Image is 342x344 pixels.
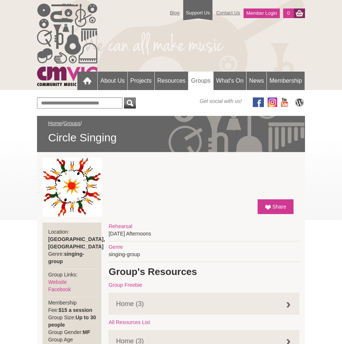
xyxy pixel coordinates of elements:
[48,131,294,145] span: Circle Singing
[98,72,127,90] a: About Us
[48,279,67,285] a: Website
[294,97,305,107] img: CMVic Blog
[212,6,244,19] a: Contact Us
[48,314,96,328] strong: Up to 30 people
[48,286,71,292] a: Facebook
[214,72,246,90] a: What's On
[48,120,62,126] a: Home
[108,266,299,278] h1: Group's Resources
[247,72,266,90] a: News
[268,97,277,107] img: icon-instagram.png
[267,72,305,90] a: Membership
[199,97,242,105] span: Get social with us!
[43,158,102,217] img: Circle Singing
[244,8,279,18] a: Member Login
[108,319,299,326] div: All Resources List
[58,307,92,313] strong: $15 a session
[108,293,299,315] a: Home (3)
[48,120,294,145] div: / /
[63,120,80,126] a: Groups
[108,243,299,251] div: Genre
[258,199,294,214] a: Share
[128,72,154,90] a: Projects
[155,72,188,90] a: Resources
[188,72,213,90] a: Groups
[48,251,84,264] strong: singing-group
[48,236,105,250] strong: [GEOGRAPHIC_DATA], [GEOGRAPHIC_DATA]
[108,281,299,289] div: Group Freebie
[283,8,294,18] a: 0
[108,223,299,230] div: Rehearsal
[83,329,90,335] strong: MF
[37,4,97,86] img: cmvic_logo.png
[166,6,183,19] a: Blog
